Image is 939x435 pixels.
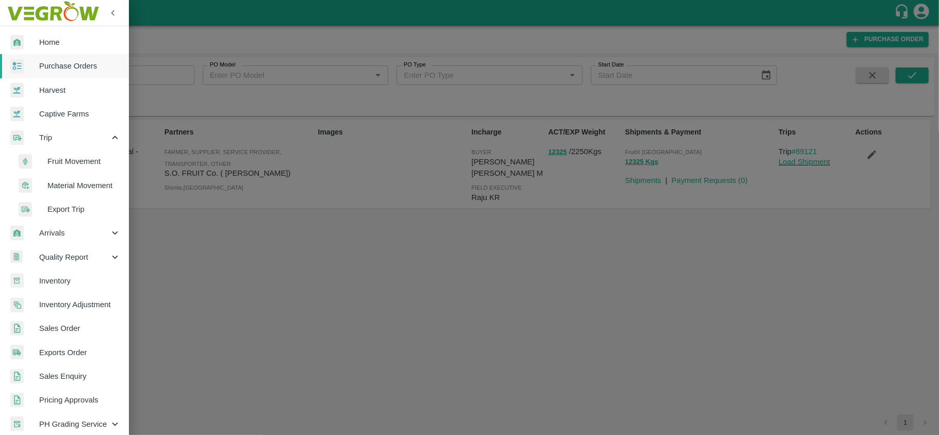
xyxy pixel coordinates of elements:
span: Sales Order [39,323,121,334]
img: whArrival [10,35,24,50]
img: sales [10,369,24,384]
span: Quality Report [39,252,109,263]
span: Inventory [39,275,121,287]
span: Arrivals [39,227,109,239]
img: harvest [10,106,24,122]
a: deliveryExport Trip [8,197,129,221]
img: whTracker [10,416,24,431]
span: Material Movement [47,180,121,191]
img: whInventory [10,273,24,288]
img: whArrival [10,226,24,241]
img: fruit [19,154,32,169]
a: materialMaterial Movement [8,174,129,197]
span: Harvest [39,85,121,96]
img: delivery [10,130,24,145]
span: Trip [39,132,109,143]
span: Inventory Adjustment [39,299,121,310]
a: fruitFruit Movement [8,149,129,173]
img: inventory [10,297,24,312]
span: Pricing Approvals [39,394,121,406]
span: Home [39,37,121,48]
img: reciept [10,59,24,74]
span: PH Grading Service [39,419,109,430]
img: material [19,178,32,193]
img: sales [10,321,24,336]
span: Captive Farms [39,108,121,120]
span: Purchase Orders [39,60,121,72]
span: Fruit Movement [47,156,121,167]
img: sales [10,393,24,408]
img: delivery [19,202,32,217]
img: harvest [10,82,24,98]
span: Export Trip [47,204,121,215]
img: shipments [10,345,24,360]
span: Sales Enquiry [39,371,121,382]
img: qualityReport [10,250,23,263]
span: Exports Order [39,347,121,358]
